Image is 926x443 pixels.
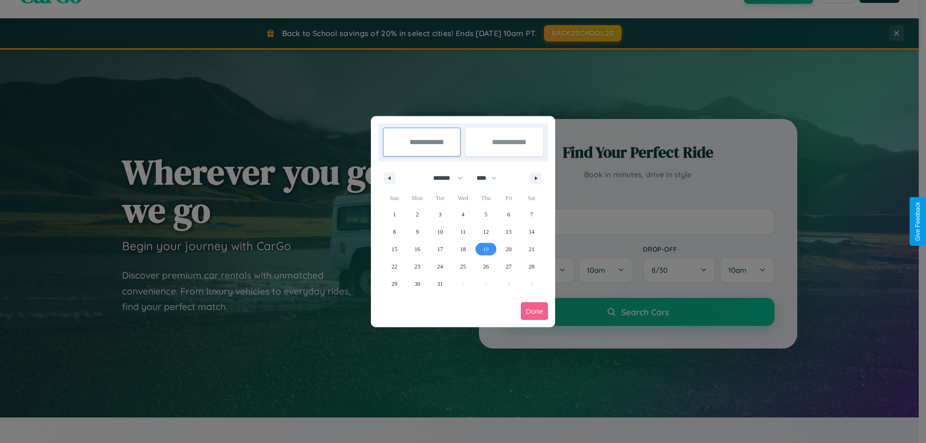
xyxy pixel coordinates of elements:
span: 4 [462,206,464,223]
button: 25 [451,258,474,275]
span: 20 [506,241,512,258]
button: 2 [406,206,428,223]
span: 5 [484,206,487,223]
div: Give Feedback [914,202,921,241]
span: Mon [406,190,428,206]
button: 27 [497,258,520,275]
span: 22 [392,258,397,275]
span: 13 [506,223,512,241]
span: 15 [392,241,397,258]
button: 18 [451,241,474,258]
span: Tue [429,190,451,206]
span: Sun [383,190,406,206]
button: 11 [451,223,474,241]
button: 17 [429,241,451,258]
button: 1 [383,206,406,223]
button: 13 [497,223,520,241]
span: 9 [416,223,419,241]
span: 24 [437,258,443,275]
span: 16 [414,241,420,258]
span: 19 [483,241,489,258]
span: Wed [451,190,474,206]
span: 21 [529,241,534,258]
span: 6 [507,206,510,223]
button: 9 [406,223,428,241]
button: 3 [429,206,451,223]
button: 26 [475,258,497,275]
button: 7 [520,206,543,223]
button: 14 [520,223,543,241]
button: 4 [451,206,474,223]
span: 11 [460,223,466,241]
span: 8 [393,223,396,241]
span: 27 [506,258,512,275]
span: 23 [414,258,420,275]
span: 29 [392,275,397,293]
span: 2 [416,206,419,223]
button: 15 [383,241,406,258]
button: 8 [383,223,406,241]
button: 24 [429,258,451,275]
span: 30 [414,275,420,293]
button: 20 [497,241,520,258]
span: 17 [437,241,443,258]
span: 3 [439,206,442,223]
button: 21 [520,241,543,258]
button: 29 [383,275,406,293]
button: Done [521,302,548,320]
button: 28 [520,258,543,275]
span: Sat [520,190,543,206]
button: 22 [383,258,406,275]
button: 30 [406,275,428,293]
button: 10 [429,223,451,241]
button: 6 [497,206,520,223]
span: 7 [530,206,533,223]
span: 26 [483,258,489,275]
span: Fri [497,190,520,206]
span: 25 [460,258,466,275]
button: 12 [475,223,497,241]
button: 19 [475,241,497,258]
button: 5 [475,206,497,223]
button: 16 [406,241,428,258]
button: 23 [406,258,428,275]
span: 12 [483,223,489,241]
span: 18 [460,241,466,258]
span: 31 [437,275,443,293]
span: 14 [529,223,534,241]
span: 1 [393,206,396,223]
span: Thu [475,190,497,206]
span: 10 [437,223,443,241]
span: 28 [529,258,534,275]
button: 31 [429,275,451,293]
